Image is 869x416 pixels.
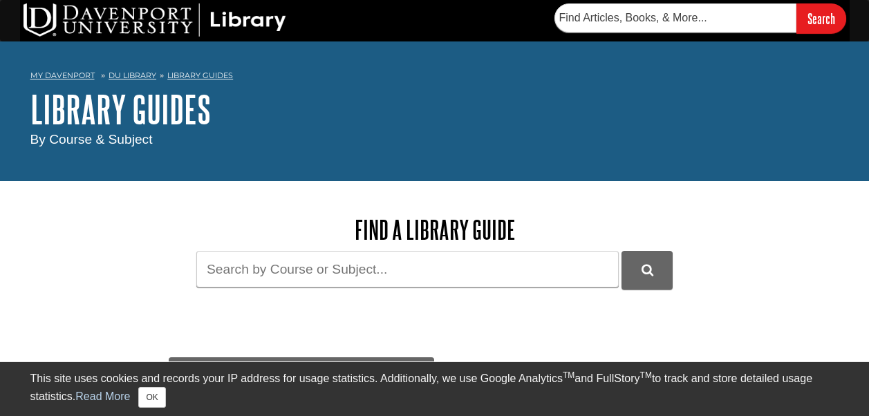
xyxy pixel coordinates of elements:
[75,390,130,402] a: Read More
[434,357,700,388] a: Browse All Guides (A-Z)
[796,3,846,33] input: Search
[169,216,701,244] h2: Find a Library Guide
[30,370,839,408] div: This site uses cookies and records your IP address for usage statistics. Additionally, we use Goo...
[554,3,846,33] form: Searches DU Library's articles, books, and more
[30,70,95,82] a: My Davenport
[169,357,435,388] a: Courses & Subjects
[30,66,839,88] nav: breadcrumb
[167,70,233,80] a: Library Guides
[24,3,286,37] img: DU Library
[640,370,652,380] sup: TM
[30,130,839,150] div: By Course & Subject
[642,264,653,276] i: Search Library Guides
[563,370,574,380] sup: TM
[138,387,165,408] button: Close
[196,251,619,287] input: Search by Course or Subject...
[109,70,156,80] a: DU Library
[30,88,839,130] h1: Library Guides
[554,3,796,32] input: Find Articles, Books, & More...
